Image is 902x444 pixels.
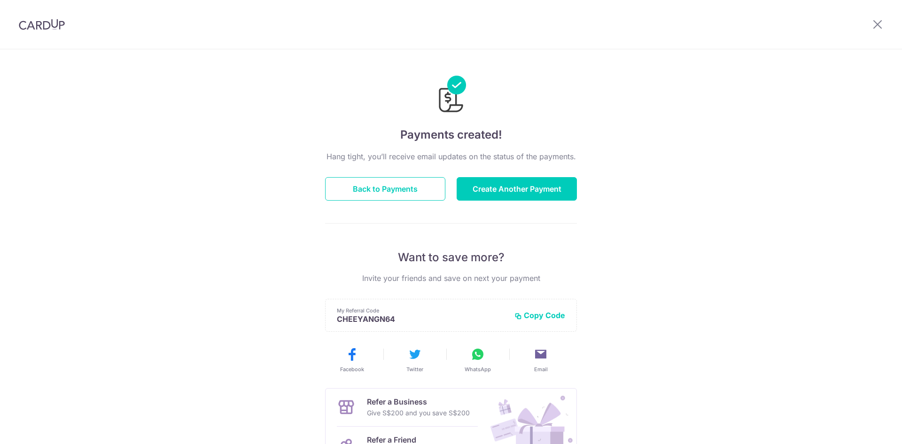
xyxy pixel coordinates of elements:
[19,19,65,30] img: CardUp
[450,347,505,373] button: WhatsApp
[465,366,491,373] span: WhatsApp
[324,347,380,373] button: Facebook
[340,366,364,373] span: Facebook
[325,273,577,284] p: Invite your friends and save on next your payment
[436,76,466,115] img: Payments
[406,366,423,373] span: Twitter
[325,126,577,143] h4: Payments created!
[367,407,470,419] p: Give S$200 and you save S$200
[337,307,507,314] p: My Referral Code
[842,416,893,439] iframe: Opens a widget where you can find more information
[337,314,507,324] p: CHEEYANGN64
[387,347,443,373] button: Twitter
[513,347,568,373] button: Email
[534,366,548,373] span: Email
[325,151,577,162] p: Hang tight, you’ll receive email updates on the status of the payments.
[325,177,445,201] button: Back to Payments
[367,396,470,407] p: Refer a Business
[457,177,577,201] button: Create Another Payment
[514,311,565,320] button: Copy Code
[325,250,577,265] p: Want to save more?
